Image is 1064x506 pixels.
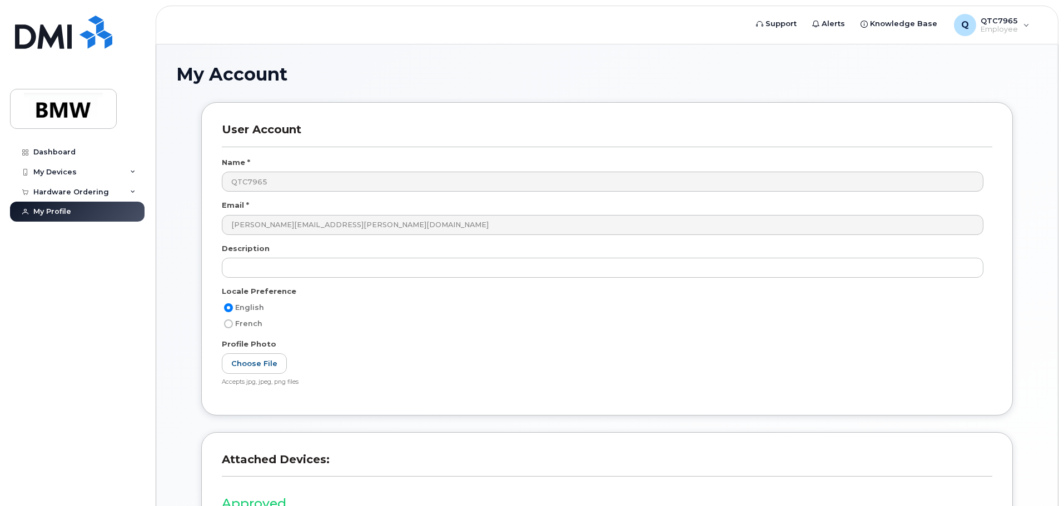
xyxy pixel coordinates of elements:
h3: User Account [222,123,992,147]
label: Email * [222,200,249,211]
span: French [235,319,262,328]
label: Name * [222,157,250,168]
div: Accepts jpg, jpeg, png files [222,378,983,387]
label: Locale Preference [222,286,296,297]
label: Profile Photo [222,339,276,349]
span: English [235,303,264,312]
input: English [224,303,233,312]
h3: Attached Devices: [222,453,992,477]
input: French [224,319,233,328]
h1: My Account [176,64,1038,84]
label: Choose File [222,353,287,374]
label: Description [222,243,270,254]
